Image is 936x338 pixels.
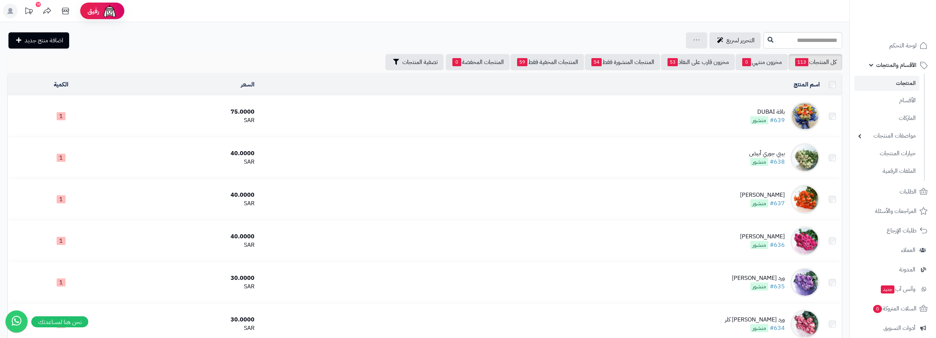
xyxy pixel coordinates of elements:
div: 30.0000 [117,274,255,282]
img: بيبي جوري أورانج [790,185,820,214]
a: اضافة منتج جديد [8,32,69,49]
div: SAR [117,199,255,208]
div: 10 [36,2,41,7]
span: منشور [750,116,768,124]
span: تصفية المنتجات [402,58,438,67]
span: 1 [57,195,65,203]
a: المراجعات والأسئلة [854,202,932,220]
span: العملاء [901,245,915,255]
img: بيبي جوري أبيض [790,143,820,172]
a: خيارات المنتجات [854,146,919,161]
span: 1 [57,320,65,328]
span: الطلبات [900,186,917,197]
span: منشور [750,199,768,207]
span: 0 [452,58,461,66]
a: #634 [770,324,785,332]
span: 1 [57,154,65,162]
a: التحرير لسريع [709,32,761,49]
div: باقة DUBAI [750,108,785,116]
div: 75.0000 [117,108,255,116]
a: الكمية [54,80,68,89]
a: #639 [770,116,785,125]
button: تصفية المنتجات [385,54,444,70]
div: 40.0000 [117,149,255,158]
a: #637 [770,199,785,208]
a: المنتجات [854,76,919,91]
a: الملفات الرقمية [854,163,919,179]
span: اضافة منتج جديد [25,36,63,45]
div: ورد [PERSON_NAME] كلر [725,316,785,324]
span: منشور [750,324,768,332]
a: الطلبات [854,183,932,200]
a: تحديثات المنصة [19,4,38,20]
a: الأقسام [854,93,919,108]
span: أدوات التسويق [883,323,915,333]
span: 1 [57,237,65,245]
a: كل المنتجات113 [789,54,842,70]
span: السلات المتروكة [872,303,917,314]
a: طلبات الإرجاع [854,222,932,239]
a: #636 [770,241,785,249]
a: وآتس آبجديد [854,280,932,298]
span: 113 [795,58,808,66]
span: 53 [668,58,678,66]
span: 54 [591,58,602,66]
a: العملاء [854,241,932,259]
div: SAR [117,158,255,166]
img: بيبي جوري وردي [790,226,820,256]
span: 1 [57,112,65,120]
span: 59 [517,58,527,66]
div: 30.0000 [117,316,255,324]
a: السلات المتروكة0 [854,300,932,317]
span: 1 [57,278,65,287]
a: مواصفات المنتجات [854,128,919,144]
span: طلبات الإرجاع [887,225,917,236]
img: logo-2.png [886,18,929,34]
a: لوحة التحكم [854,37,932,54]
span: 0 [742,58,751,66]
img: ورد جوري موف [790,268,820,297]
span: رفيق [88,7,99,15]
span: المدونة [899,264,915,275]
a: المدونة [854,261,932,278]
a: السعر [241,80,255,89]
a: المنتجات المخفضة0 [446,54,510,70]
span: المراجعات والأسئلة [875,206,917,216]
span: منشور [750,241,768,249]
div: SAR [117,241,255,249]
span: منشور [750,282,768,291]
img: باقة DUBAI [790,102,820,131]
a: الماركات [854,110,919,126]
span: الأقسام والمنتجات [876,60,917,70]
a: المنتجات المخفية فقط59 [510,54,584,70]
span: وآتس آب [880,284,915,294]
span: جديد [881,285,894,293]
span: لوحة التحكم [889,40,917,51]
a: #635 [770,282,785,291]
div: 40.0000 [117,191,255,199]
span: التحرير لسريع [726,36,755,45]
div: [PERSON_NAME] [740,191,785,199]
a: اسم المنتج [794,80,820,89]
span: 0 [873,305,882,313]
div: بيبي جوري أبيض [749,149,785,158]
img: ai-face.png [102,4,117,18]
a: المنتجات المنشورة فقط54 [585,54,660,70]
div: SAR [117,324,255,332]
a: مخزون منتهي0 [736,54,788,70]
div: ورد [PERSON_NAME] [732,274,785,282]
a: أدوات التسويق [854,319,932,337]
a: مخزون قارب على النفاذ53 [661,54,735,70]
div: SAR [117,282,255,291]
a: #638 [770,157,785,166]
div: 40.0000 [117,232,255,241]
div: [PERSON_NAME] [740,232,785,241]
div: SAR [117,116,255,125]
span: منشور [750,158,768,166]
